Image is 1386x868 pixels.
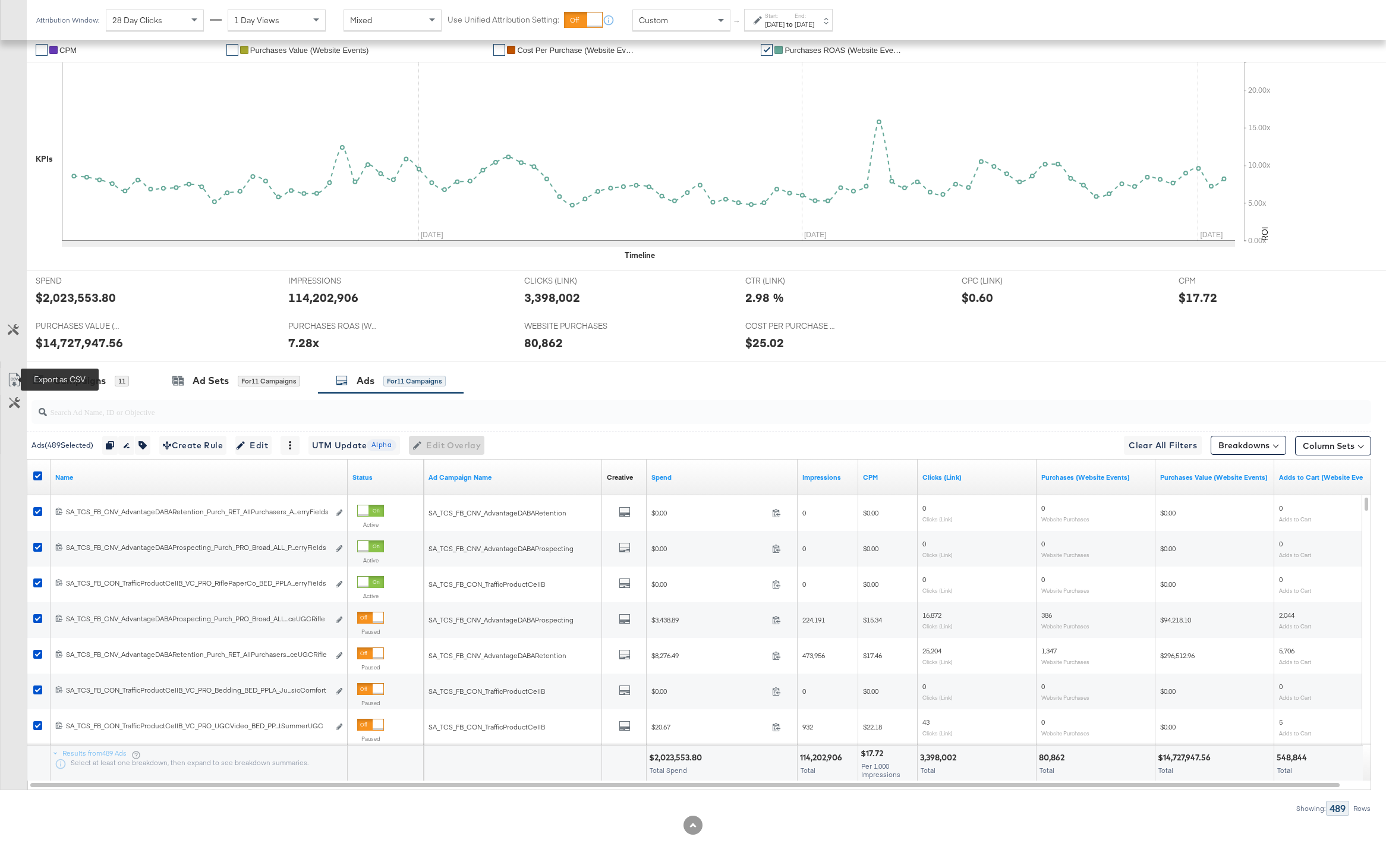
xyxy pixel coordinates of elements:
div: Showing: [1296,804,1326,813]
div: 2.98 % [745,289,784,306]
label: Paused [357,628,384,636]
div: $17.72 [861,748,887,759]
span: 16,872 [922,611,941,619]
span: Total [1277,766,1292,775]
button: UTM UpdateAlpha [308,436,400,455]
sub: Adds to Cart [1279,694,1311,701]
span: Purchases Value (Website Events) [250,46,369,55]
div: 548,844 [1277,752,1311,763]
a: The total value of the purchase actions tracked by your Custom Audience pixel on your website aft... [1160,473,1270,482]
span: $0.00 [651,687,767,696]
span: SA_TCS_FB_CNV_AdvantageDABAProspecting [429,615,574,624]
span: IMPRESSIONS [288,275,377,287]
label: Active [357,556,384,564]
span: Clear All Filters [1129,438,1197,453]
sub: Clicks (Link) [922,551,953,558]
div: for 11 Campaigns [238,376,300,386]
div: $2,023,553.80 [649,752,705,763]
div: $17.72 [1179,289,1217,306]
span: 932 [802,722,813,731]
span: 25,204 [922,646,941,655]
span: ↑ [732,20,743,24]
span: 224,191 [802,615,825,624]
div: Ad Sets [193,374,229,388]
sub: Clicks (Link) [922,729,953,737]
sub: Clicks (Link) [922,515,953,523]
label: Active [357,592,384,600]
span: Total [1158,766,1173,775]
span: 0 [802,508,806,517]
span: 0 [1041,575,1045,584]
div: for 11 Campaigns [383,376,446,386]
span: Alpha [367,439,396,451]
sub: Adds to Cart [1279,658,1311,665]
div: SA_TCS_FB_CNV_AdvantageDABAProspecting_Purch_PRO_Broad_ALL...ceUGCRifle [66,614,329,624]
span: 5,706 [1279,646,1294,655]
span: UTM Update [312,438,396,453]
div: 80,862 [524,334,563,351]
div: SA_TCS_FB_CNV_AdvantageDABAProspecting_Purch_PRO_Broad_ALL_P...erryFields [66,543,329,552]
button: Edit [235,436,272,455]
span: PURCHASES ROAS (WEBSITE EVENTS) [288,320,377,332]
span: $15.34 [863,615,882,624]
sub: Website Purchases [1041,658,1089,665]
sub: Adds to Cart [1279,515,1311,523]
a: The number of clicks on links appearing on your ad or Page that direct people to your sites off F... [922,473,1032,482]
span: 0 [922,575,926,584]
span: 0 [802,580,806,589]
a: ✔ [36,44,48,56]
span: 0 [1279,539,1283,548]
span: CPM [59,46,77,55]
a: ✔ [226,44,238,56]
div: $25.02 [745,334,784,351]
div: $0.60 [962,289,993,306]
span: CPM [1179,275,1268,287]
span: $3,438.89 [651,615,767,624]
div: $2,023,553.80 [36,289,116,306]
div: $14,727,947.56 [36,334,123,351]
sub: Adds to Cart [1279,729,1311,737]
span: 0 [1041,718,1045,727]
a: ✔ [761,44,773,56]
div: Ads [357,374,374,388]
div: KPIs [36,153,53,165]
sub: Website Purchases [1041,694,1089,701]
div: 114,202,906 [800,752,846,763]
span: $0.00 [651,580,767,589]
span: $0.00 [863,544,878,553]
span: Per 1,000 Impressions [861,762,900,779]
span: SA_TCS_FB_CNV_AdvantageDABARetention [429,508,566,517]
sub: Adds to Cart [1279,587,1311,594]
a: The number of times your ad was served. On mobile apps an ad is counted as served the first time ... [802,473,853,482]
span: $296,512.96 [1160,651,1195,660]
span: $0.00 [651,508,767,517]
span: 0 [1041,682,1045,691]
button: Clear All Filters [1124,436,1202,455]
span: SA_TCS_FB_CON_TrafficProductCellB [429,722,545,731]
span: $0.00 [863,687,878,696]
span: SA_TCS_FB_CNV_AdvantageDABAProspecting [429,544,574,553]
span: $0.00 [1160,687,1176,696]
div: 489 [1326,801,1349,816]
span: $0.00 [1160,508,1176,517]
div: SA_TCS_FB_CON_TrafficProductCellB_VC_PRO_Bedding_BED_PPLA_Ju...sicComfort [66,685,329,695]
div: Ads ( 489 Selected) [31,440,93,451]
label: Active [357,521,384,529]
span: Total [921,766,935,775]
span: PURCHASES VALUE (WEBSITE EVENTS) [36,320,125,332]
span: 386 [1041,611,1052,619]
div: Rows [1353,804,1371,813]
span: 28 Day Clicks [112,15,162,26]
span: 0 [1041,539,1045,548]
a: Ad Name. [55,473,343,482]
strong: to [785,20,795,29]
div: 114,202,906 [288,289,358,306]
button: Column Sets [1295,436,1371,455]
span: 43 [922,718,930,727]
label: Paused [357,699,384,707]
a: The total amount spent to date. [651,473,793,482]
label: Paused [357,735,384,743]
span: Mixed [350,15,372,26]
span: 0 [922,682,926,691]
span: $0.00 [1160,580,1176,589]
